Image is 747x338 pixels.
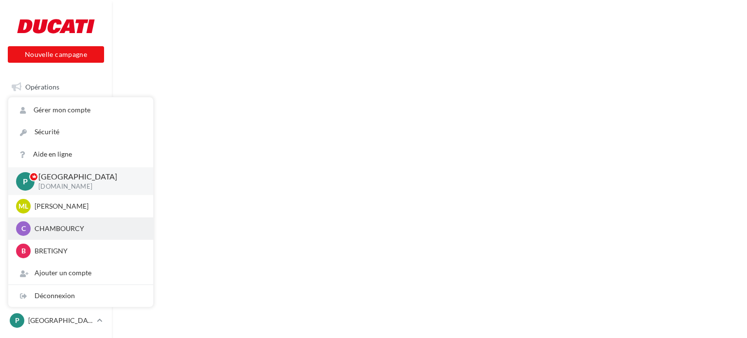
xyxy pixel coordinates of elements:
a: Aide en ligne [8,143,153,165]
p: [DOMAIN_NAME] [38,182,138,191]
p: [PERSON_NAME] [35,201,142,211]
a: Gérer mon compte [8,99,153,121]
span: Opérations [25,83,59,91]
p: [GEOGRAPHIC_DATA] [28,316,93,325]
a: Visibilité en ligne [6,126,106,146]
a: Sécurité [8,121,153,143]
span: P [15,316,19,325]
a: Médiathèque [6,223,106,243]
p: [GEOGRAPHIC_DATA] [38,171,138,182]
a: Contacts [6,198,106,219]
a: Calendrier [6,247,106,267]
span: ML [18,201,28,211]
span: C [21,224,26,233]
a: Boîte de réception [6,101,106,122]
button: Nouvelle campagne [8,46,104,63]
span: B [21,246,26,256]
a: Opérations [6,77,106,97]
div: Déconnexion [8,285,153,307]
span: P [23,176,28,187]
a: Sollicitation d'avis [6,150,106,171]
a: P [GEOGRAPHIC_DATA] [8,311,104,330]
a: Campagnes [6,175,106,195]
p: BRETIGNY [35,246,142,256]
p: CHAMBOURCY [35,224,142,233]
div: Ajouter un compte [8,262,153,284]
